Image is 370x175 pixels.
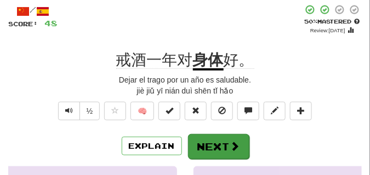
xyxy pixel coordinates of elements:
[130,102,154,120] button: 🧠
[305,18,318,25] span: 50 %
[8,74,362,85] div: Dejar el trago por un año es saludable.
[188,134,249,159] button: Next
[193,51,224,71] u: 身体
[44,19,58,28] span: 48
[79,102,100,120] button: ½
[237,102,259,120] button: Discuss sentence (alt+u)
[8,20,38,27] span: Score:
[158,102,180,120] button: Set this sentence to 100% Mastered (alt+m)
[310,27,345,33] small: Review: [DATE]
[56,102,100,126] div: Text-to-speech controls
[211,102,233,120] button: Ignore sentence (alt+i)
[8,85,362,96] div: jiè jiǔ yī nián duì shēn tǐ hǎo
[8,4,58,18] div: /
[224,51,254,69] span: 好。
[303,17,362,25] div: Mastered
[264,102,286,120] button: Edit sentence (alt+d)
[290,102,312,120] button: Add to collection (alt+a)
[104,102,126,120] button: Favorite sentence (alt+f)
[58,102,80,120] button: Play sentence audio (ctl+space)
[185,102,207,120] button: Reset to 0% Mastered (alt+r)
[122,137,182,155] button: Explain
[116,51,193,69] span: 戒酒一年对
